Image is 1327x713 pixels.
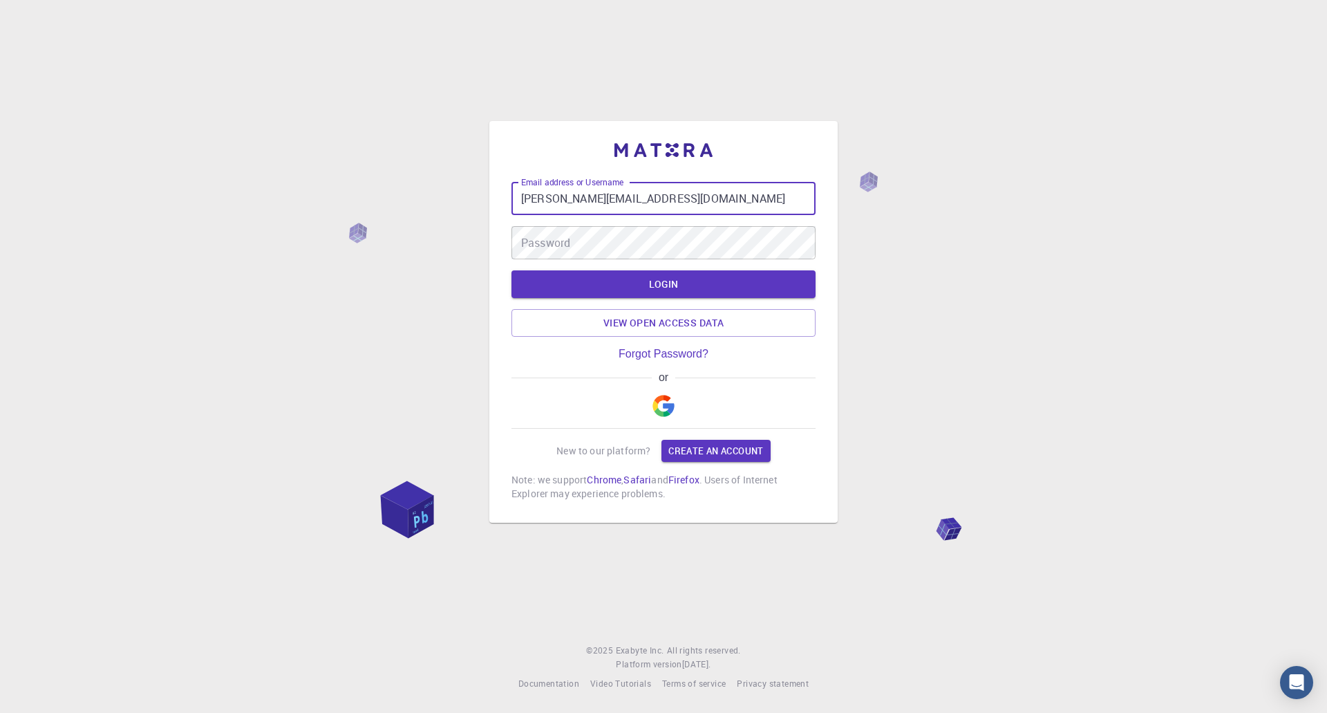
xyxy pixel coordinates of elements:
[586,644,615,658] span: © 2025
[737,678,809,689] span: Privacy statement
[662,677,726,691] a: Terms of service
[556,444,650,458] p: New to our platform?
[682,658,711,669] span: [DATE] .
[590,678,651,689] span: Video Tutorials
[511,309,816,337] a: View open access data
[587,473,621,486] a: Chrome
[668,473,699,486] a: Firefox
[616,658,681,672] span: Platform version
[616,645,664,656] span: Exabyte Inc.
[623,473,651,486] a: Safari
[511,270,816,298] button: LOGIN
[518,677,579,691] a: Documentation
[616,644,664,658] a: Exabyte Inc.
[652,371,675,384] span: or
[511,473,816,501] p: Note: we support , and . Users of Internet Explorer may experience problems.
[1280,666,1313,699] div: Open Intercom Messenger
[737,677,809,691] a: Privacy statement
[652,395,675,417] img: Google
[521,176,623,188] label: Email address or Username
[662,678,726,689] span: Terms of service
[619,348,708,360] a: Forgot Password?
[661,440,770,462] a: Create an account
[518,678,579,689] span: Documentation
[590,677,651,691] a: Video Tutorials
[682,658,711,672] a: [DATE].
[667,644,741,658] span: All rights reserved.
